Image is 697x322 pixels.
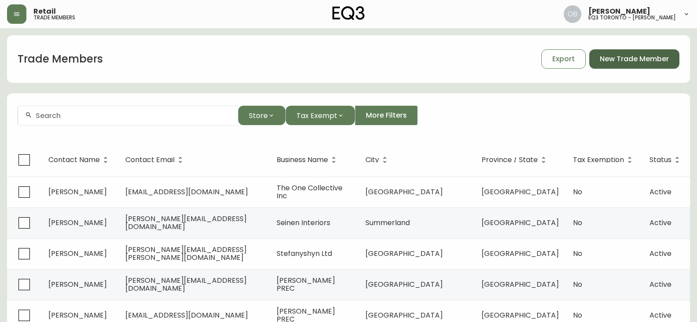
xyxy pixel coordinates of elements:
span: Contact Email [125,157,175,163]
span: [GEOGRAPHIC_DATA] [482,187,559,197]
span: [GEOGRAPHIC_DATA] [482,218,559,228]
span: New Trade Member [600,54,669,64]
span: City [365,157,379,163]
span: Status [650,157,671,163]
span: Active [650,310,671,320]
button: Store [238,106,285,125]
h5: eq3 toronto - [PERSON_NAME] [588,15,676,20]
span: No [573,187,582,197]
input: Search [36,111,231,120]
span: No [573,310,582,320]
span: [GEOGRAPHIC_DATA] [482,310,559,320]
span: Export [552,54,575,64]
span: [GEOGRAPHIC_DATA] [482,279,559,289]
span: [PERSON_NAME] [48,248,107,259]
span: [GEOGRAPHIC_DATA] [365,187,443,197]
span: [PERSON_NAME][EMAIL_ADDRESS][DOMAIN_NAME] [125,214,247,232]
span: Business Name [277,157,328,163]
span: Contact Email [125,156,186,164]
span: [PERSON_NAME] PREC [277,275,335,293]
span: [GEOGRAPHIC_DATA] [482,248,559,259]
span: [EMAIL_ADDRESS][DOMAIN_NAME] [125,310,248,320]
span: [PERSON_NAME][EMAIL_ADDRESS][PERSON_NAME][DOMAIN_NAME] [125,244,247,263]
span: Retail [33,8,56,15]
span: Seinen Interiors [277,218,330,228]
span: Tax Exempt [296,110,337,121]
span: Active [650,248,671,259]
span: [PERSON_NAME] [588,8,650,15]
img: 8e0065c524da89c5c924d5ed86cfe468 [564,5,581,23]
span: City [365,156,390,164]
span: No [573,279,582,289]
button: Export [541,49,586,69]
span: More Filters [366,111,407,120]
span: No [573,218,582,228]
span: Active [650,187,671,197]
span: Business Name [277,156,339,164]
span: Contact Name [48,156,111,164]
button: Tax Exempt [285,106,355,125]
span: [PERSON_NAME] [48,310,107,320]
span: Tax Exemption [573,157,624,163]
span: Contact Name [48,157,100,163]
span: Province / State [482,156,549,164]
span: [PERSON_NAME] [48,279,107,289]
span: Status [650,156,683,164]
button: New Trade Member [589,49,679,69]
span: [PERSON_NAME] [48,218,107,228]
span: Summerland [365,218,410,228]
span: Active [650,218,671,228]
button: More Filters [355,106,418,125]
img: logo [332,6,365,20]
span: [EMAIL_ADDRESS][DOMAIN_NAME] [125,187,248,197]
h1: Trade Members [18,52,103,67]
h5: trade members [33,15,75,20]
span: Active [650,279,671,289]
span: No [573,248,582,259]
span: Stefanyshyn Ltd [277,248,332,259]
span: [GEOGRAPHIC_DATA] [365,279,443,289]
span: Tax Exemption [573,156,635,164]
span: Province / State [482,157,538,163]
span: The One Collective Inc [277,183,343,201]
span: [GEOGRAPHIC_DATA] [365,248,443,259]
span: [PERSON_NAME] [48,187,107,197]
span: [GEOGRAPHIC_DATA] [365,310,443,320]
span: Store [249,110,268,121]
span: [PERSON_NAME][EMAIL_ADDRESS][DOMAIN_NAME] [125,275,247,293]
